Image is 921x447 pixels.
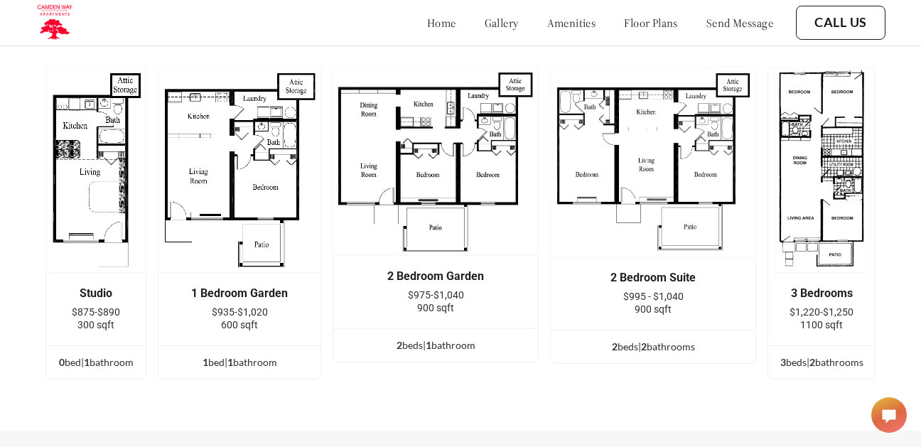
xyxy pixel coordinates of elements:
a: home [427,16,456,30]
span: 900 sqft [417,302,454,313]
img: camden_logo.png [36,4,73,42]
a: floor plans [624,16,678,30]
img: example [550,67,756,257]
span: 1 [84,356,90,368]
button: Call Us [796,6,885,40]
span: 2 [612,340,618,352]
div: 1 Bedroom Garden [180,287,299,300]
span: 300 sqft [77,319,114,330]
div: 2 Bedroom Garden [355,270,517,283]
span: 0 [59,356,65,368]
div: bed s | bathroom s [551,339,755,355]
span: 1 [426,339,431,351]
div: bed | bathroom [46,355,146,370]
div: bed s | bathroom [333,338,538,353]
a: gallery [485,16,519,30]
div: bed s | bathroom s [768,355,875,370]
img: example [774,67,870,273]
img: example [333,67,539,256]
span: 1100 sqft [800,319,843,330]
span: 900 sqft [635,303,672,315]
span: 600 sqft [221,319,258,330]
span: 3 [780,356,786,368]
span: $975-$1,040 [408,289,464,301]
span: $1,220-$1,250 [790,306,853,318]
div: Studio [68,287,124,300]
img: example [45,67,146,273]
span: $935-$1,020 [212,306,268,318]
div: 2 Bedroom Suite [572,271,734,284]
span: 1 [203,356,208,368]
img: example [158,67,321,273]
span: 1 [227,356,233,368]
a: Call Us [814,15,867,31]
div: 3 Bedrooms [790,287,853,300]
span: 2 [397,339,402,351]
a: send message [706,16,773,30]
a: amenities [547,16,596,30]
span: 2 [809,356,815,368]
span: $875-$890 [72,306,120,318]
span: 2 [641,340,647,352]
span: $995 - $1,040 [623,291,684,302]
div: bed | bathroom [158,355,321,370]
